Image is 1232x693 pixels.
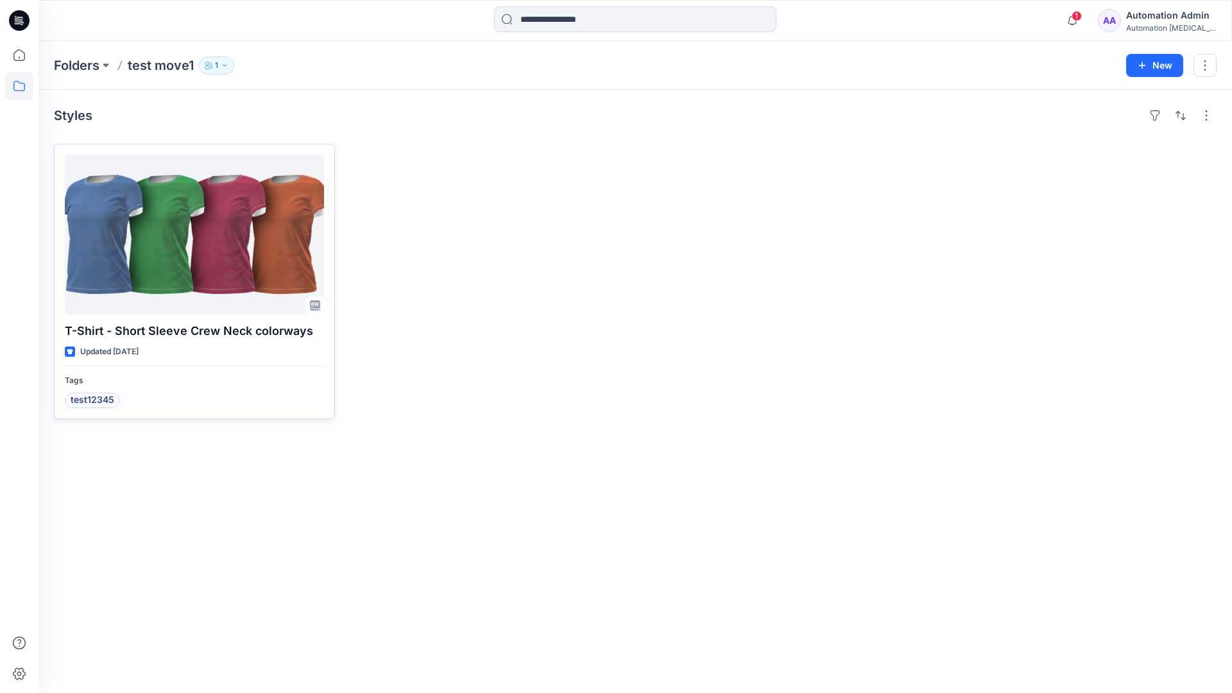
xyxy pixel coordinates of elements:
[1072,11,1082,21] span: 1
[1126,23,1216,33] div: Automation [MEDICAL_DATA]...
[65,322,324,340] p: T-Shirt - Short Sleeve Crew Neck colorways
[1098,9,1121,32] div: AA
[54,56,99,74] a: Folders
[80,345,139,359] p: Updated [DATE]
[65,155,324,314] a: T-Shirt - Short Sleeve Crew Neck colorways
[1126,54,1183,77] button: New
[1126,8,1216,23] div: Automation Admin
[199,56,234,74] button: 1
[215,58,218,73] p: 1
[128,56,194,74] p: test move1
[71,393,114,408] span: test12345
[54,108,92,123] h4: Styles
[65,374,324,388] p: Tags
